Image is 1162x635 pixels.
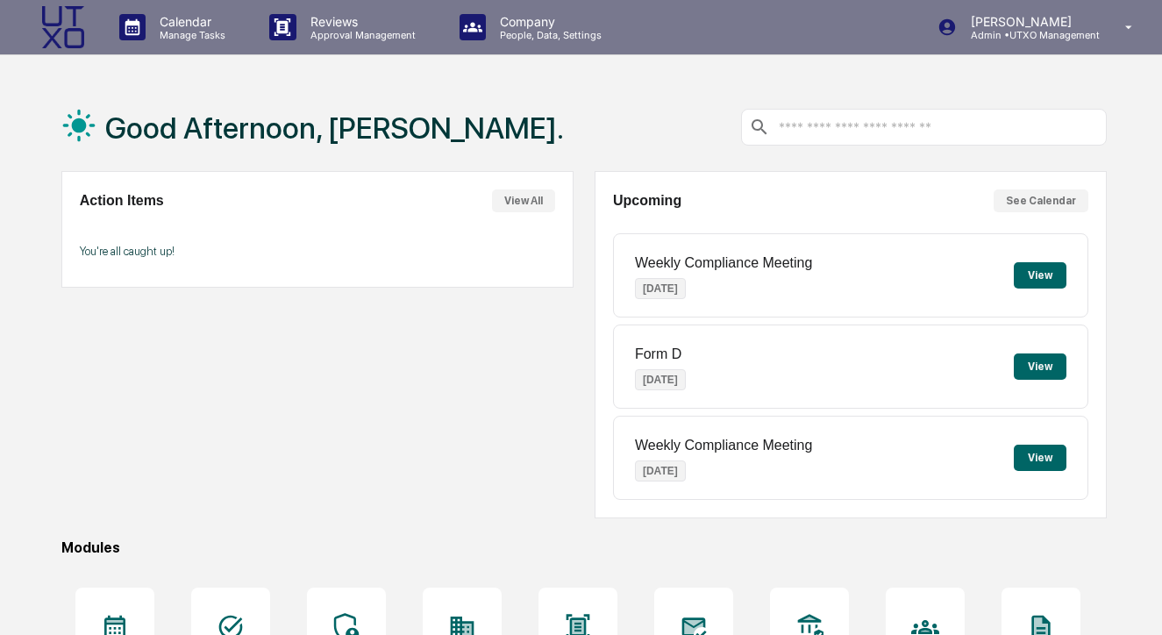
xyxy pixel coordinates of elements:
[635,346,686,362] p: Form D
[296,29,424,41] p: Approval Management
[146,29,234,41] p: Manage Tasks
[486,14,610,29] p: Company
[61,539,1108,556] div: Modules
[42,6,84,48] img: logo
[146,14,234,29] p: Calendar
[1014,353,1066,380] button: View
[1014,445,1066,471] button: View
[613,193,681,209] h2: Upcoming
[994,189,1088,212] button: See Calendar
[957,29,1100,41] p: Admin • UTXO Management
[635,278,686,299] p: [DATE]
[635,460,686,482] p: [DATE]
[1014,262,1066,289] button: View
[635,438,812,453] p: Weekly Compliance Meeting
[635,255,812,271] p: Weekly Compliance Meeting
[486,29,610,41] p: People, Data, Settings
[105,111,564,146] h1: Good Afternoon, [PERSON_NAME].
[80,193,164,209] h2: Action Items
[296,14,424,29] p: Reviews
[635,369,686,390] p: [DATE]
[492,189,555,212] button: View All
[957,14,1100,29] p: [PERSON_NAME]
[80,245,555,258] p: You're all caught up!
[1106,577,1153,624] iframe: Open customer support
